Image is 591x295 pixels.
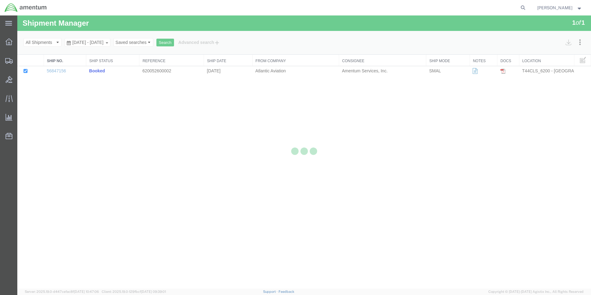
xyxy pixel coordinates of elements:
[537,4,583,11] button: [PERSON_NAME]
[263,290,278,293] a: Support
[488,289,584,294] span: Copyright © [DATE]-[DATE] Agistix Inc., All Rights Reserved
[74,290,99,293] span: [DATE] 10:47:06
[537,4,572,11] span: Darrell Collins
[278,290,294,293] a: Feedback
[25,290,99,293] span: Server: 2025.19.0-d447cefac8f
[4,3,47,12] img: logo
[102,290,166,293] span: Client: 2025.19.0-129fbcf
[141,290,166,293] span: [DATE] 09:39:01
